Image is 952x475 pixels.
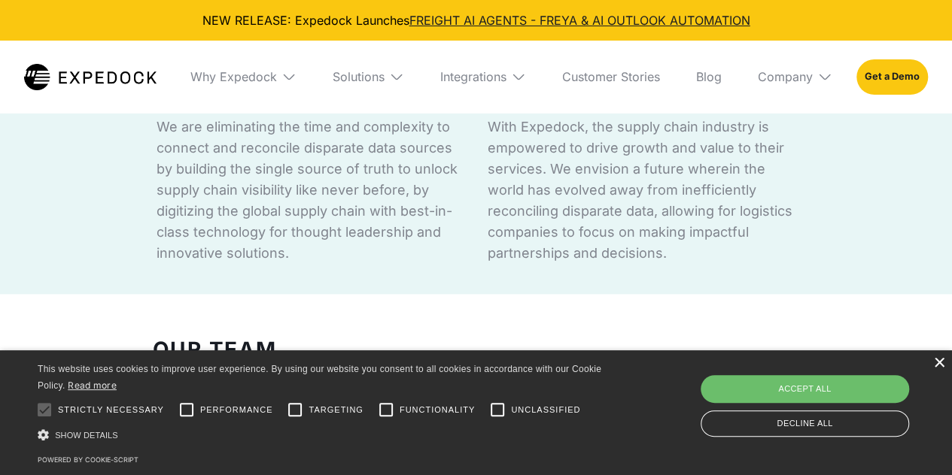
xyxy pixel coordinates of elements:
strong: Our Team [153,337,277,362]
iframe: Chat Widget [877,403,952,475]
span: This website uses cookies to improve user experience. By using our website you consent to all coo... [38,364,601,392]
span: Strictly necessary [58,404,164,416]
div: Show details [38,427,607,443]
span: Performance [200,404,273,416]
div: Close [933,358,944,369]
a: FREIGHT AI AGENTS - FREYA & AI OUTLOOK AUTOMATION [409,13,750,28]
div: Company [758,69,813,84]
p: We are eliminating the time and complexity to connect and reconcile disparate data sources by bui... [157,116,465,264]
span: Unclassified [511,404,580,416]
div: Decline all [701,410,909,437]
a: Get a Demo [856,59,928,94]
a: Blog [684,41,734,113]
div: Solutions [333,69,385,84]
div: Company [746,41,844,113]
div: Why Expedock [190,69,277,84]
div: Solutions [321,41,416,113]
p: With Expedock, the supply chain industry is empowered to drive growth and value to their services... [488,116,796,264]
span: Targeting [309,404,363,416]
span: Functionality [400,404,475,416]
a: Powered by cookie-script [38,455,138,464]
div: Integrations [440,69,506,84]
a: Customer Stories [550,41,672,113]
a: Read more [68,380,117,391]
div: Integrations [428,41,538,113]
div: Why Expedock [178,41,309,113]
div: Accept all [701,375,909,402]
div: NEW RELEASE: Expedock Launches [12,12,940,29]
span: Show details [55,431,118,440]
